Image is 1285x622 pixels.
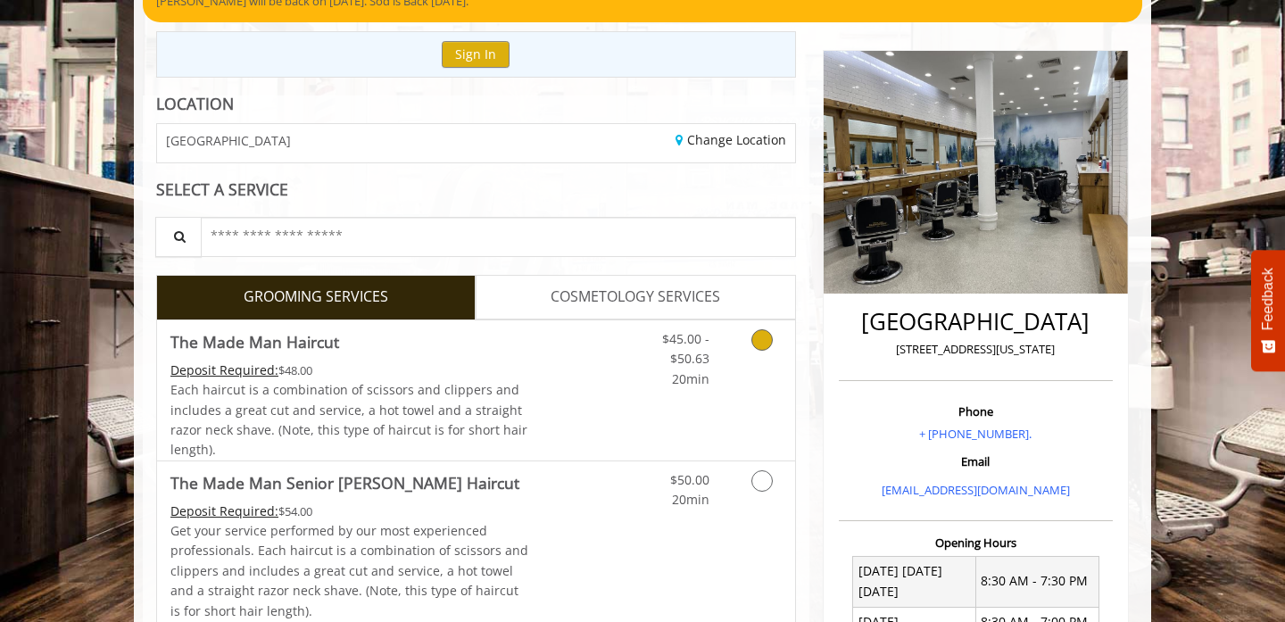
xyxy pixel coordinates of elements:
b: The Made Man Senior [PERSON_NAME] Haircut [170,470,519,495]
td: 8:30 AM - 7:30 PM [975,556,1098,607]
button: Service Search [155,217,202,257]
div: SELECT A SERVICE [156,181,796,198]
span: This service needs some Advance to be paid before we block your appointment [170,361,278,378]
a: + [PHONE_NUMBER]. [919,426,1032,442]
span: GROOMING SERVICES [244,286,388,309]
span: 20min [672,370,709,387]
button: Feedback - Show survey [1251,250,1285,371]
span: $45.00 - $50.63 [662,330,709,367]
td: [DATE] [DATE] [DATE] [853,556,976,607]
h3: Email [843,455,1108,468]
span: $50.00 [670,471,709,488]
h2: [GEOGRAPHIC_DATA] [843,309,1108,335]
span: COSMETOLOGY SERVICES [551,286,720,309]
span: [GEOGRAPHIC_DATA] [166,134,291,147]
div: $54.00 [170,502,529,521]
h3: Opening Hours [839,536,1113,549]
button: Sign In [442,41,510,67]
p: Get your service performed by our most experienced professionals. Each haircut is a combination o... [170,521,529,621]
span: This service needs some Advance to be paid before we block your appointment [170,502,278,519]
span: Feedback [1260,268,1276,330]
span: 20min [672,491,709,508]
h3: Phone [843,405,1108,418]
b: LOCATION [156,93,234,114]
div: $48.00 [170,361,529,380]
span: Each haircut is a combination of scissors and clippers and includes a great cut and service, a ho... [170,381,527,458]
a: [EMAIL_ADDRESS][DOMAIN_NAME] [882,482,1070,498]
b: The Made Man Haircut [170,329,339,354]
p: [STREET_ADDRESS][US_STATE] [843,340,1108,359]
a: Change Location [676,131,786,148]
